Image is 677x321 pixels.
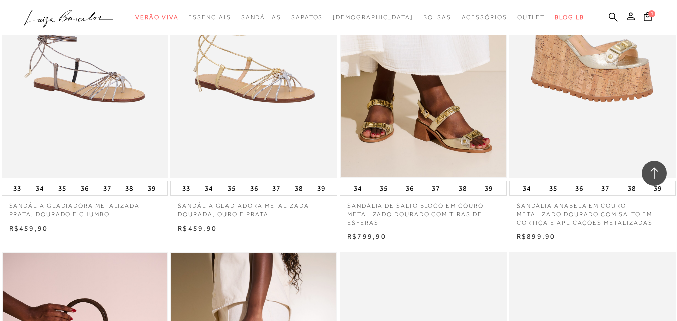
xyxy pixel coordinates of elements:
[78,181,92,195] button: 36
[462,8,507,27] a: noSubCategoriesText
[170,196,337,219] a: SANDÁLIA GLADIADORA METALIZADA DOURADA, OURO E PRATA
[291,8,323,27] a: noSubCategoriesText
[333,14,413,21] span: [DEMOGRAPHIC_DATA]
[555,14,584,21] span: BLOG LB
[9,224,48,232] span: R$459,90
[555,8,584,27] a: BLOG LB
[314,181,328,195] button: 39
[651,181,665,195] button: 39
[347,232,386,240] span: R$799,90
[456,181,470,195] button: 38
[429,181,443,195] button: 37
[520,181,534,195] button: 34
[188,8,231,27] a: noSubCategoriesText
[178,224,217,232] span: R$459,90
[241,8,281,27] a: noSubCategoriesText
[517,14,545,21] span: Outlet
[291,14,323,21] span: Sapatos
[572,181,586,195] button: 36
[122,181,136,195] button: 38
[482,181,496,195] button: 39
[377,181,391,195] button: 35
[188,14,231,21] span: Essenciais
[351,181,365,195] button: 34
[340,196,507,227] a: SANDÁLIA DE SALTO BLOCO EM COURO METALIZADO DOURADO COM TIRAS DE ESFERAS
[509,196,676,227] a: SANDÁLIA ANABELA EM COURO METALIZADO DOURADO COM SALTO EM CORTIÇA E APLICAÇÕES METALIZADAS
[546,181,560,195] button: 35
[135,14,178,21] span: Verão Viva
[55,181,69,195] button: 35
[202,181,216,195] button: 34
[241,14,281,21] span: Sandálias
[641,11,655,25] button: 1
[517,8,545,27] a: noSubCategoriesText
[2,196,168,219] a: SANDÁLIA GLADIADORA METALIZADA PRATA, DOURADO E CHUMBO
[292,181,306,195] button: 38
[145,181,159,195] button: 39
[33,181,47,195] button: 34
[247,181,261,195] button: 36
[224,181,239,195] button: 35
[648,10,655,17] span: 1
[100,181,114,195] button: 37
[598,181,612,195] button: 37
[625,181,639,195] button: 38
[10,181,24,195] button: 33
[333,8,413,27] a: noSubCategoriesText
[423,8,452,27] a: noSubCategoriesText
[269,181,283,195] button: 37
[135,8,178,27] a: noSubCategoriesText
[517,232,556,240] span: R$899,90
[179,181,193,195] button: 33
[462,14,507,21] span: Acessórios
[423,14,452,21] span: Bolsas
[403,181,417,195] button: 36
